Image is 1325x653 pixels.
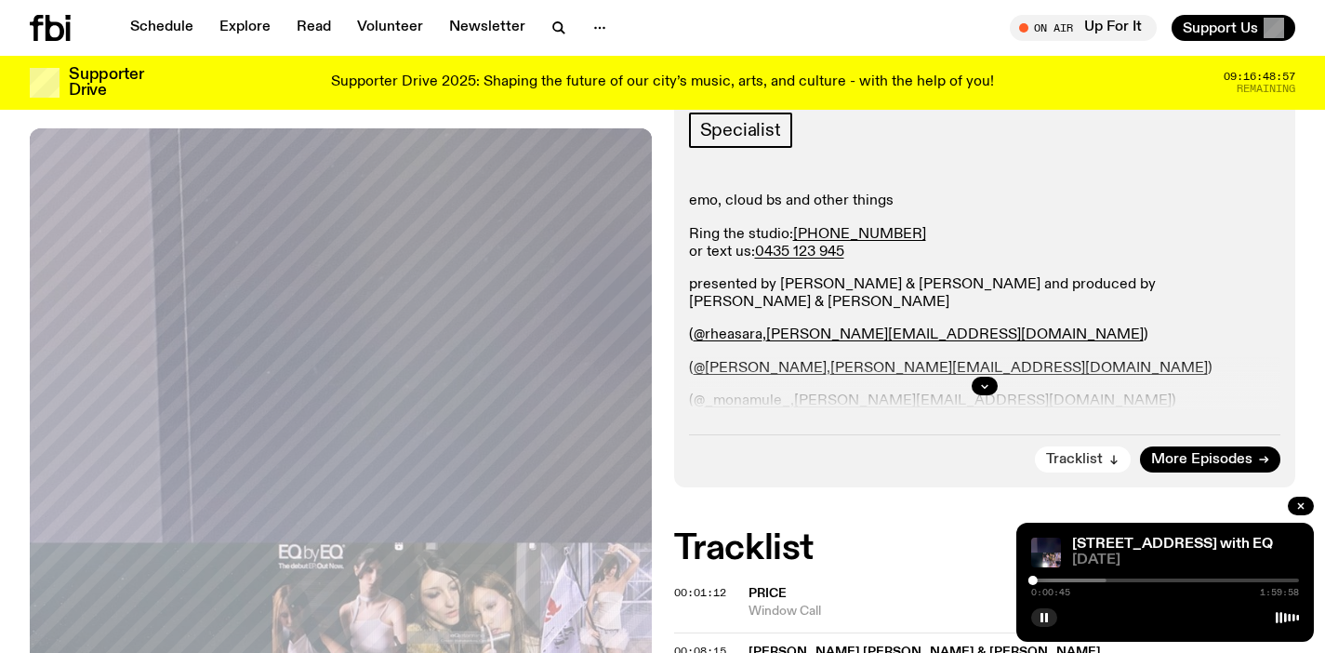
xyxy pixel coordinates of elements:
a: [PHONE_NUMBER] [793,227,926,242]
span: [DATE] [1072,553,1299,567]
a: Explore [208,15,282,41]
span: 0:00:45 [1031,588,1070,597]
span: 1:59:58 [1260,588,1299,597]
span: 00:01:12 [674,585,726,600]
a: Newsletter [438,15,537,41]
button: 00:01:12 [674,588,726,598]
p: Supporter Drive 2025: Shaping the future of our city’s music, arts, and culture - with the help o... [331,74,994,91]
span: Remaining [1237,84,1295,94]
span: More Episodes [1151,453,1252,467]
a: Read [285,15,342,41]
a: [STREET_ADDRESS] with EQ [1072,537,1273,552]
h2: Tracklist [674,532,1296,566]
p: presented by [PERSON_NAME] & [PERSON_NAME] and produced by [PERSON_NAME] & [PERSON_NAME] [689,276,1281,312]
p: Ring the studio: or text us: [689,226,1281,261]
button: On AirUp For It [1010,15,1157,41]
span: PRICE [749,587,787,600]
span: Window Call [749,603,1296,620]
span: Specialist [700,120,781,140]
span: 09:16:48:57 [1224,72,1295,82]
button: Tracklist [1035,446,1131,473]
a: 0435 123 945 [755,245,844,260]
a: @rheasara [694,327,762,342]
p: emo, cloud bs and other things [689,193,1281,210]
span: Support Us [1183,20,1258,36]
a: More Episodes [1140,446,1280,473]
button: Support Us [1172,15,1295,41]
span: Tracklist [1046,453,1103,467]
a: Schedule [119,15,205,41]
a: Volunteer [346,15,434,41]
a: [PERSON_NAME][EMAIL_ADDRESS][DOMAIN_NAME] [766,327,1144,342]
h3: Supporter Drive [69,67,143,99]
a: Specialist [689,113,792,148]
p: ( , ) [689,326,1281,344]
